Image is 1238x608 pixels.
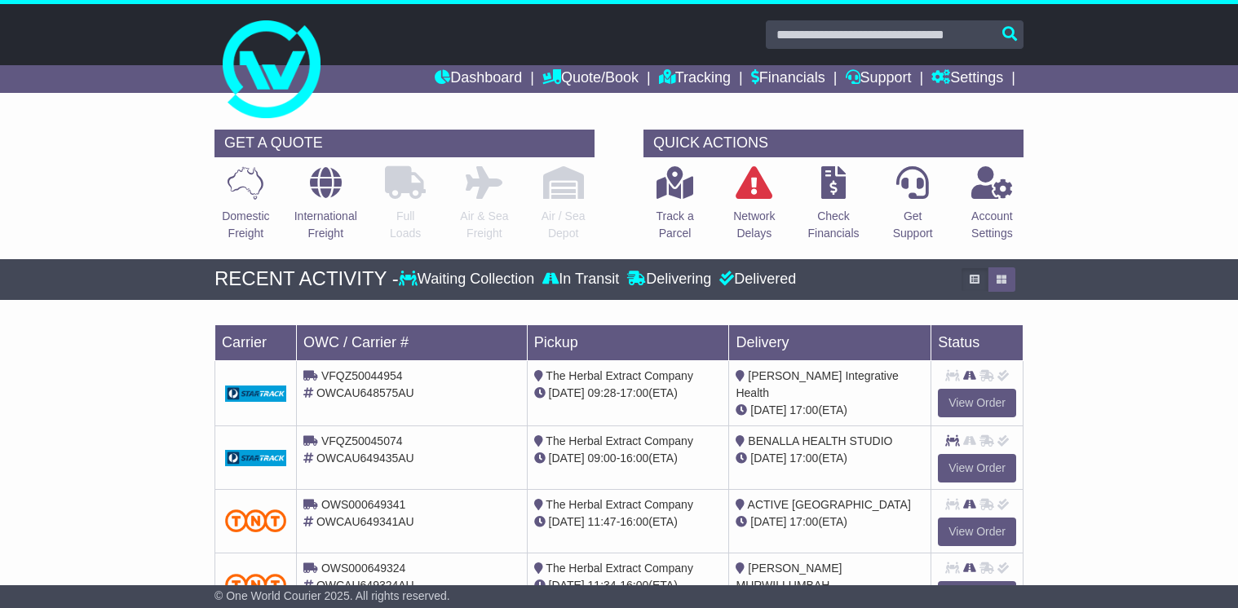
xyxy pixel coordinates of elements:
span: [DATE] [750,452,786,465]
span: OWCAU649435AU [316,452,414,465]
span: 09:00 [588,452,617,465]
td: Status [931,324,1024,360]
td: Carrier [215,324,297,360]
p: International Freight [294,208,357,242]
a: AccountSettings [971,165,1014,251]
span: [DATE] [549,452,585,465]
span: 17:00 [789,515,818,528]
a: View Order [938,389,1016,417]
span: The Herbal Extract Company [546,434,693,447]
a: View Order [938,454,1016,482]
td: OWC / Carrier # [297,324,528,360]
div: Delivered [715,271,796,289]
div: Delivering [623,271,715,289]
span: OWS000649324 [321,562,406,575]
span: OWCAU649324AU [316,579,414,592]
span: [DATE] [549,579,585,592]
img: TNT_Domestic.png [225,509,286,531]
div: (ETA) [736,402,924,419]
span: [DATE] [750,515,786,528]
span: [PERSON_NAME] Integrative Health [736,369,898,399]
p: Network Delays [733,208,775,242]
span: 17:00 [620,386,648,399]
span: OWCAU648575AU [316,386,414,399]
div: - (ETA) [534,577,723,594]
span: OWCAU649341AU [316,515,414,528]
div: (ETA) [736,450,924,467]
span: [PERSON_NAME] MURWILLUMBAH [736,562,842,592]
span: 17:00 [789,452,818,465]
span: 09:28 [588,386,617,399]
a: View Order [938,518,1016,546]
img: TNT_Domestic.png [225,574,286,596]
span: ACTIVE [GEOGRAPHIC_DATA] [748,498,911,511]
a: NetworkDelays [732,165,776,251]
span: 11:34 [588,579,617,592]
a: Support [846,65,912,93]
a: CheckFinancials [807,165,860,251]
div: GET A QUOTE [214,130,595,157]
div: RECENT ACTIVITY - [214,267,399,291]
span: The Herbal Extract Company [546,369,693,382]
span: BENALLA HEALTH STUDIO [748,434,892,447]
span: The Herbal Extract Company [546,562,693,575]
p: Track a Parcel [657,208,694,242]
span: [DATE] [549,386,585,399]
p: Air / Sea Depot [542,208,586,242]
a: Quote/Book [542,65,639,93]
div: QUICK ACTIONS [643,130,1024,157]
span: 17:00 [789,403,818,416]
span: OWS000649341 [321,498,406,511]
p: Air & Sea Freight [460,208,508,242]
img: GetCarrierServiceDarkLogo [225,450,286,466]
a: InternationalFreight [294,165,358,251]
div: - (ETA) [534,513,723,531]
p: Account Settings [971,208,1013,242]
p: Get Support [893,208,933,242]
p: Check Financials [807,208,859,242]
span: VFQZ50044954 [321,369,403,382]
td: Delivery [729,324,931,360]
p: Domestic Freight [222,208,269,242]
span: 16:00 [620,515,648,528]
span: The Herbal Extract Company [546,498,693,511]
span: 16:00 [620,579,648,592]
span: [DATE] [549,515,585,528]
span: VFQZ50045074 [321,434,403,447]
span: © One World Courier 2025. All rights reserved. [214,589,450,602]
a: Settings [931,65,1003,93]
a: Dashboard [435,65,522,93]
a: DomesticFreight [221,165,270,251]
a: Tracking [659,65,731,93]
a: GetSupport [892,165,934,251]
img: GetCarrierServiceDarkLogo [225,386,286,402]
span: 11:47 [588,515,617,528]
div: - (ETA) [534,450,723,467]
td: Pickup [527,324,729,360]
div: In Transit [538,271,623,289]
a: Financials [751,65,825,93]
span: 16:00 [620,452,648,465]
div: (ETA) [736,513,924,531]
div: Waiting Collection [399,271,538,289]
a: Track aParcel [656,165,695,251]
div: - (ETA) [534,385,723,402]
p: Full Loads [385,208,426,242]
span: [DATE] [750,403,786,416]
